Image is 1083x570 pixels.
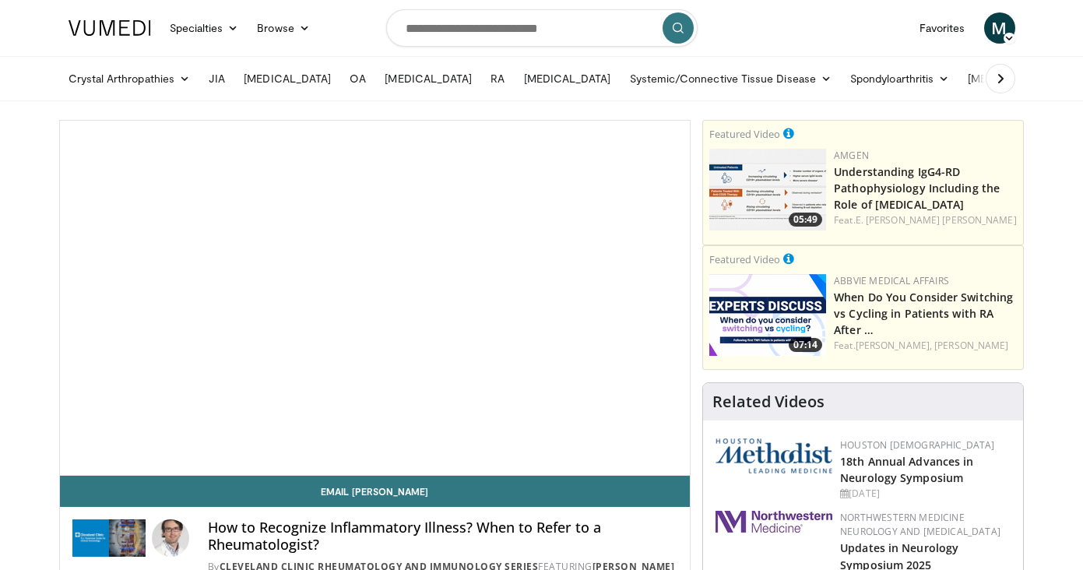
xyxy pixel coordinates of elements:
[709,149,826,230] a: 05:49
[481,63,514,94] a: RA
[709,252,780,266] small: Featured Video
[386,9,698,47] input: Search topics, interventions
[840,438,994,452] a: Houston [DEMOGRAPHIC_DATA]
[340,63,375,94] a: OA
[69,20,151,36] img: VuMedi Logo
[709,274,826,356] img: 5519c3fa-eacf-45bd-bb44-10a6acfac8a5.png.150x105_q85_crop-smart_upscale.png
[152,519,189,557] img: Avatar
[834,164,1000,212] a: Understanding IgG4-RD Pathophysiology Including the Role of [MEDICAL_DATA]
[834,213,1017,227] div: Feat.
[840,487,1011,501] div: [DATE]
[248,12,319,44] a: Browse
[834,290,1013,337] a: When Do You Consider Switching vs Cycling in Patients with RA After …
[934,339,1008,352] a: [PERSON_NAME]
[160,12,248,44] a: Specialties
[834,274,949,287] a: AbbVie Medical Affairs
[840,454,973,485] a: 18th Annual Advances in Neurology Symposium
[515,63,621,94] a: [MEDICAL_DATA]
[789,213,822,227] span: 05:49
[910,12,975,44] a: Favorites
[840,511,1000,538] a: Northwestern Medicine Neurology and [MEDICAL_DATA]
[716,511,832,533] img: 2a462fb6-9365-492a-ac79-3166a6f924d8.png.150x105_q85_autocrop_double_scale_upscale_version-0.2.jpg
[841,63,958,94] a: Spondyloarthritis
[60,476,691,507] a: Email [PERSON_NAME]
[834,149,869,162] a: Amgen
[834,339,1017,353] div: Feat.
[856,339,932,352] a: [PERSON_NAME],
[234,63,340,94] a: [MEDICAL_DATA]
[199,63,234,94] a: JIA
[984,12,1015,44] a: M
[621,63,841,94] a: Systemic/Connective Tissue Disease
[72,519,146,557] img: Cleveland Clinic Rheumatology and Immunology Series
[709,149,826,230] img: 3e5b4ad1-6d9b-4d8f-ba8e-7f7d389ba880.png.150x105_q85_crop-smart_upscale.png
[958,63,1080,94] a: [MEDICAL_DATA]
[712,392,825,411] h4: Related Videos
[709,127,780,141] small: Featured Video
[59,63,200,94] a: Crystal Arthropathies
[60,121,691,476] video-js: Video Player
[789,338,822,352] span: 07:14
[375,63,481,94] a: [MEDICAL_DATA]
[208,519,678,553] h4: How to Recognize Inflammatory Illness? When to Refer to a Rheumatologist?
[716,438,832,473] img: 5e4488cc-e109-4a4e-9fd9-73bb9237ee91.png.150x105_q85_autocrop_double_scale_upscale_version-0.2.png
[709,274,826,356] a: 07:14
[856,213,1017,227] a: E. [PERSON_NAME] [PERSON_NAME]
